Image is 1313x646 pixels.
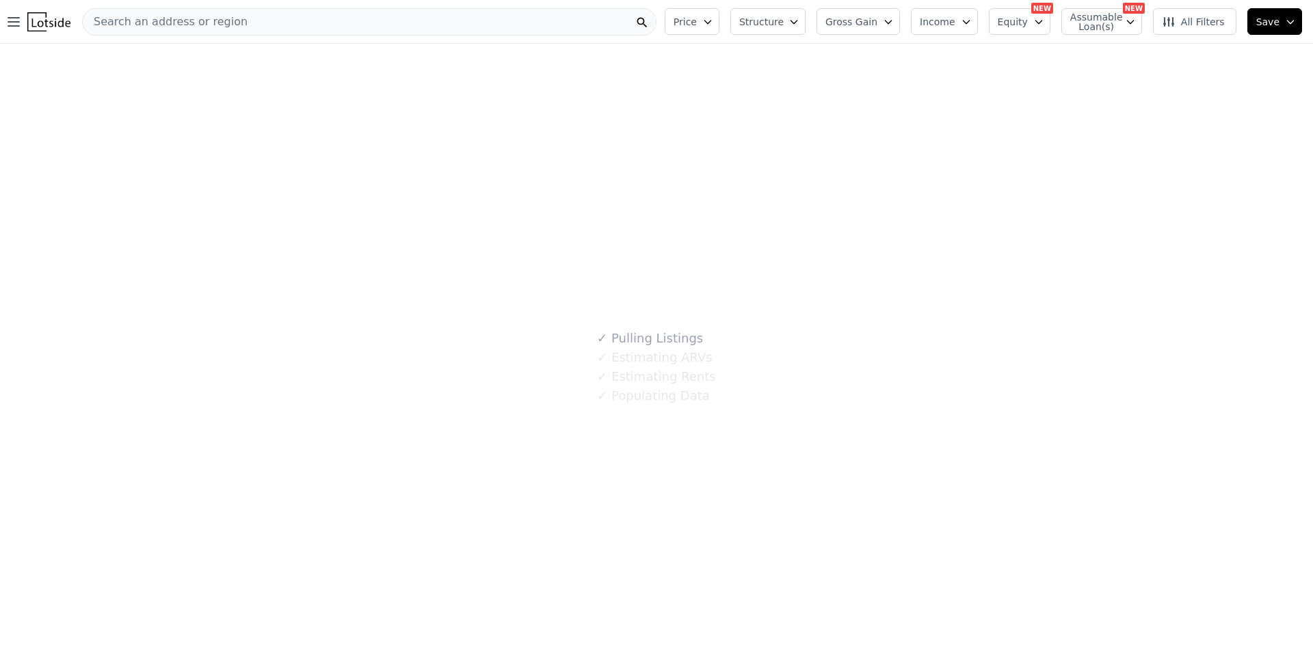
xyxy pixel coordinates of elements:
button: All Filters [1153,8,1236,35]
span: Structure [739,15,783,29]
span: Assumable Loan(s) [1070,12,1114,31]
span: Search an address or region [83,14,248,30]
div: NEW [1031,3,1053,14]
img: Lotside [27,12,70,31]
span: ✓ [597,370,607,383]
div: Pulling Listings [597,329,703,348]
span: Gross Gain [825,15,877,29]
span: Income [920,15,955,29]
div: Estimating Rents [597,367,715,386]
span: Equity [998,15,1028,29]
button: Assumable Loan(s) [1061,8,1142,35]
button: Structure [730,8,806,35]
div: NEW [1123,3,1145,14]
button: Income [911,8,978,35]
button: Price [665,8,719,35]
button: Gross Gain [817,8,900,35]
button: Equity [989,8,1050,35]
span: ✓ [597,389,607,403]
span: Price [674,15,697,29]
div: Estimating ARVs [597,348,712,367]
button: Save [1247,8,1302,35]
span: ✓ [597,332,607,345]
span: Save [1256,15,1279,29]
span: All Filters [1162,15,1225,29]
div: Populating Data [597,386,709,405]
span: ✓ [597,351,607,364]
